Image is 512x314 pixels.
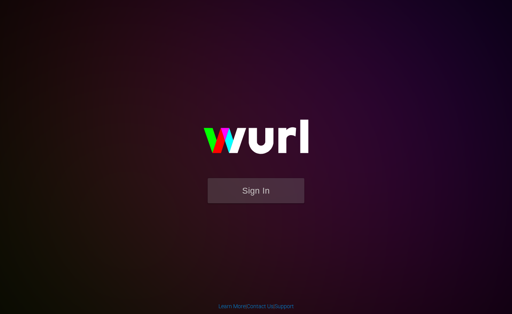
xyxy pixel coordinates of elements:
[208,178,304,203] button: Sign In
[247,303,273,309] a: Contact Us
[275,303,294,309] a: Support
[218,302,294,310] div: | |
[218,303,246,309] a: Learn More
[179,103,333,178] img: wurl-logo-on-black-223613ac3d8ba8fe6dc639794a292ebdb59501304c7dfd60c99c58986ef67473.svg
